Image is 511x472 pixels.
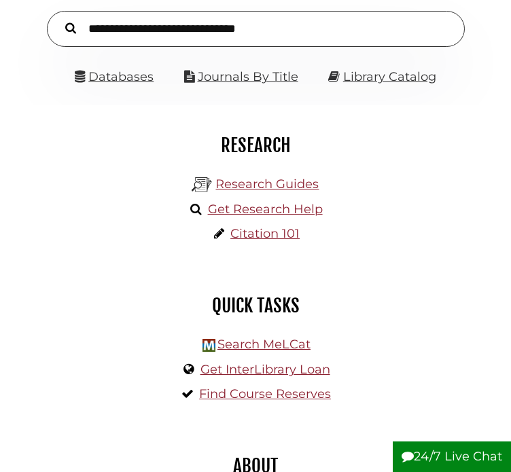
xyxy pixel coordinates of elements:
[200,362,330,377] a: Get InterLibrary Loan
[202,339,215,352] img: Hekman Library Logo
[58,19,83,36] button: Search
[65,22,76,35] i: Search
[217,337,311,352] a: Search MeLCat
[199,386,331,401] a: Find Course Reserves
